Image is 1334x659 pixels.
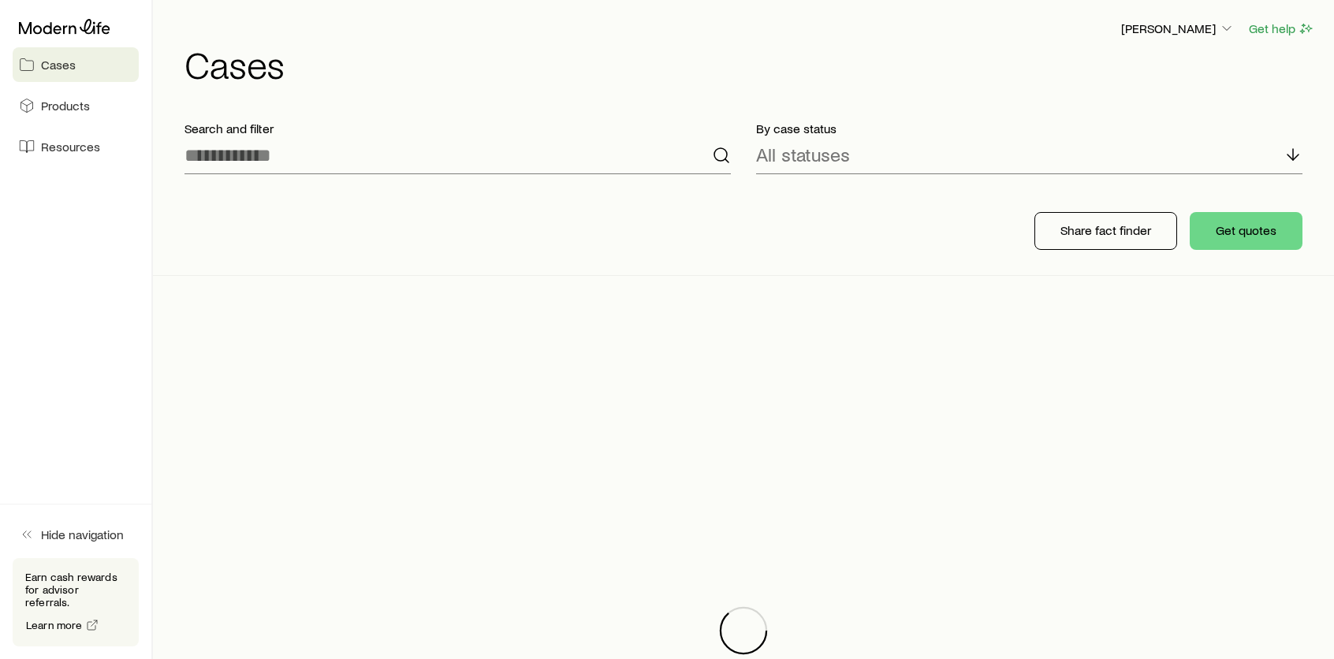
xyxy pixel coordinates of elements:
span: Cases [41,57,76,73]
button: [PERSON_NAME] [1120,20,1235,39]
p: By case status [756,121,1302,136]
button: Hide navigation [13,517,139,552]
div: Earn cash rewards for advisor referrals.Learn more [13,558,139,646]
a: Products [13,88,139,123]
h1: Cases [184,45,1315,83]
a: Cases [13,47,139,82]
span: Resources [41,139,100,155]
button: Get help [1248,20,1315,38]
a: Resources [13,129,139,164]
button: Share fact finder [1034,212,1177,250]
p: [PERSON_NAME] [1121,20,1235,36]
p: Earn cash rewards for advisor referrals. [25,571,126,609]
span: Products [41,98,90,114]
span: Hide navigation [41,527,124,542]
p: Search and filter [184,121,731,136]
p: All statuses [756,143,850,166]
button: Get quotes [1190,212,1302,250]
span: Learn more [26,620,83,631]
p: Share fact finder [1060,222,1151,238]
